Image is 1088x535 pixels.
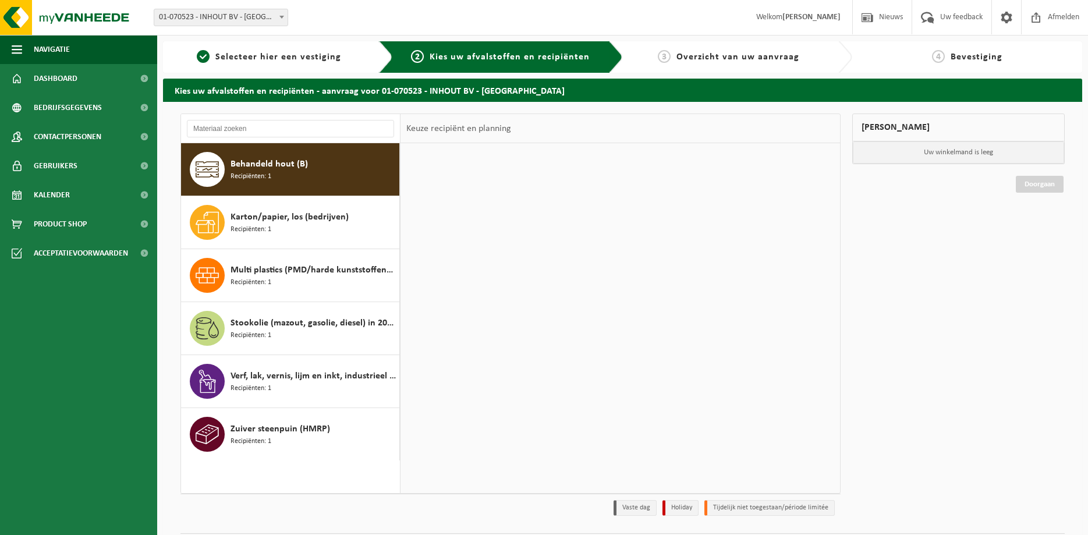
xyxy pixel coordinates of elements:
[231,277,271,288] span: Recipiënten: 1
[231,316,396,330] span: Stookolie (mazout, gasolie, diesel) in 200lt-vat
[34,122,101,151] span: Contactpersonen
[181,196,400,249] button: Karton/papier, los (bedrijven) Recipiënten: 1
[430,52,590,62] span: Kies uw afvalstoffen en recipiënten
[181,408,400,460] button: Zuiver steenpuin (HMRP) Recipiënten: 1
[676,52,799,62] span: Overzicht van uw aanvraag
[34,239,128,268] span: Acceptatievoorwaarden
[853,141,1064,164] p: Uw winkelmand is leeg
[231,224,271,235] span: Recipiënten: 1
[411,50,424,63] span: 2
[231,422,330,436] span: Zuiver steenpuin (HMRP)
[197,50,210,63] span: 1
[215,52,341,62] span: Selecteer hier een vestiging
[231,171,271,182] span: Recipiënten: 1
[231,263,396,277] span: Multi plastics (PMD/harde kunststoffen/spanbanden/EPS/folie naturel/folie gemengd)
[231,383,271,394] span: Recipiënten: 1
[231,369,396,383] span: Verf, lak, vernis, lijm en inkt, industrieel in kleinverpakking
[187,120,394,137] input: Materiaal zoeken
[169,50,370,64] a: 1Selecteer hier een vestiging
[782,13,841,22] strong: [PERSON_NAME]
[181,143,400,196] button: Behandeld hout (B) Recipiënten: 1
[614,500,657,516] li: Vaste dag
[181,249,400,302] button: Multi plastics (PMD/harde kunststoffen/spanbanden/EPS/folie naturel/folie gemengd) Recipiënten: 1
[34,35,70,64] span: Navigatie
[181,302,400,355] button: Stookolie (mazout, gasolie, diesel) in 200lt-vat Recipiënten: 1
[231,157,308,171] span: Behandeld hout (B)
[154,9,288,26] span: 01-070523 - INHOUT BV - NAZARETH
[231,330,271,341] span: Recipiënten: 1
[704,500,835,516] li: Tijdelijk niet toegestaan/période limitée
[34,93,102,122] span: Bedrijfsgegevens
[34,180,70,210] span: Kalender
[163,79,1082,101] h2: Kies uw afvalstoffen en recipiënten - aanvraag voor 01-070523 - INHOUT BV - [GEOGRAPHIC_DATA]
[852,114,1065,141] div: [PERSON_NAME]
[1016,176,1064,193] a: Doorgaan
[231,210,349,224] span: Karton/papier, los (bedrijven)
[401,114,517,143] div: Keuze recipiënt en planning
[34,210,87,239] span: Product Shop
[231,436,271,447] span: Recipiënten: 1
[658,50,671,63] span: 3
[932,50,945,63] span: 4
[34,64,77,93] span: Dashboard
[181,355,400,408] button: Verf, lak, vernis, lijm en inkt, industrieel in kleinverpakking Recipiënten: 1
[34,151,77,180] span: Gebruikers
[662,500,699,516] li: Holiday
[951,52,1002,62] span: Bevestiging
